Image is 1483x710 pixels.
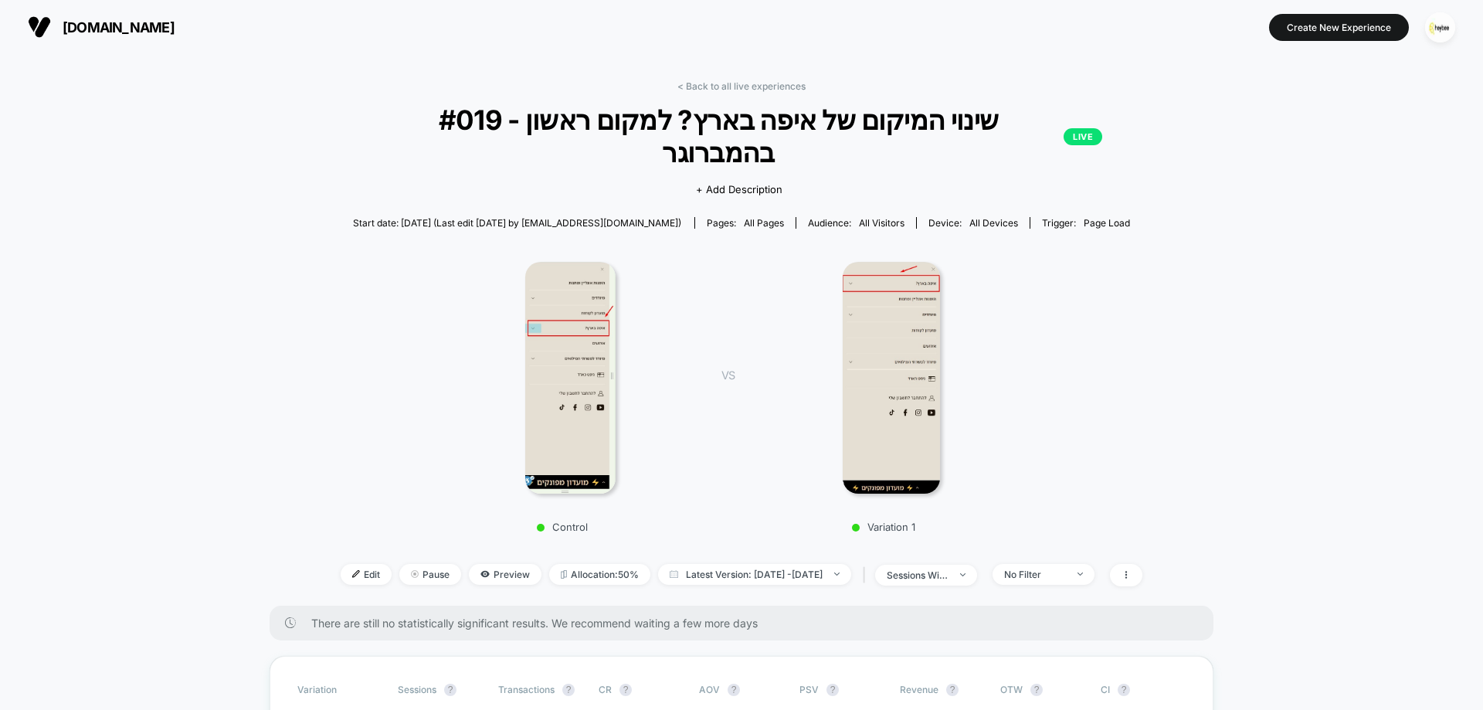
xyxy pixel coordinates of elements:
span: | [859,564,875,586]
span: CI [1101,684,1186,696]
span: Pause [399,564,461,585]
div: Pages: [707,217,784,229]
span: all pages [744,217,784,229]
span: Page Load [1084,217,1130,229]
button: ? [562,684,575,696]
div: Trigger: [1042,217,1130,229]
button: ? [728,684,740,696]
span: VS [721,369,734,382]
p: LIVE [1064,128,1102,145]
img: end [1077,572,1083,576]
button: ? [444,684,456,696]
span: Transactions [498,684,555,695]
button: ppic [1420,12,1460,43]
span: CR [599,684,612,695]
div: No Filter [1004,569,1066,580]
span: Revenue [900,684,938,695]
button: Create New Experience [1269,14,1409,41]
button: ? [619,684,632,696]
button: ? [826,684,839,696]
span: Start date: [DATE] (Last edit [DATE] by [EMAIL_ADDRESS][DOMAIN_NAME]) [353,217,681,229]
img: end [834,572,840,576]
span: + Add Description [696,182,782,198]
a: < Back to all live experiences [677,80,806,92]
span: Edit [341,564,392,585]
img: Variation 1 main [843,262,941,494]
button: ? [1118,684,1130,696]
span: Variation [297,684,382,696]
span: Allocation: 50% [549,564,650,585]
img: calendar [670,570,678,578]
span: AOV [699,684,720,695]
span: [DOMAIN_NAME] [63,19,175,36]
div: sessions with impression [887,569,949,581]
span: There are still no statistically significant results. We recommend waiting a few more days [311,617,1183,630]
button: ? [946,684,959,696]
img: end [411,570,419,578]
img: rebalance [561,570,567,579]
span: PSV [799,684,819,695]
img: Control main [525,262,616,494]
div: Audience: [808,217,904,229]
span: Preview [469,564,541,585]
img: end [960,573,965,576]
span: Sessions [398,684,436,695]
span: Latest Version: [DATE] - [DATE] [658,564,851,585]
img: ppic [1425,12,1455,42]
span: OTW [1000,684,1085,696]
img: Visually logo [28,15,51,39]
span: #019 - שינוי המיקום של איפה בארץ? למקום ראשון בהמברוגר [381,104,1102,168]
span: Device: [916,217,1030,229]
span: all devices [969,217,1018,229]
p: Control [434,521,691,533]
img: edit [352,570,360,578]
p: Variation 1 [750,521,1018,533]
button: ? [1030,684,1043,696]
button: [DOMAIN_NAME] [23,15,179,39]
span: All Visitors [859,217,904,229]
